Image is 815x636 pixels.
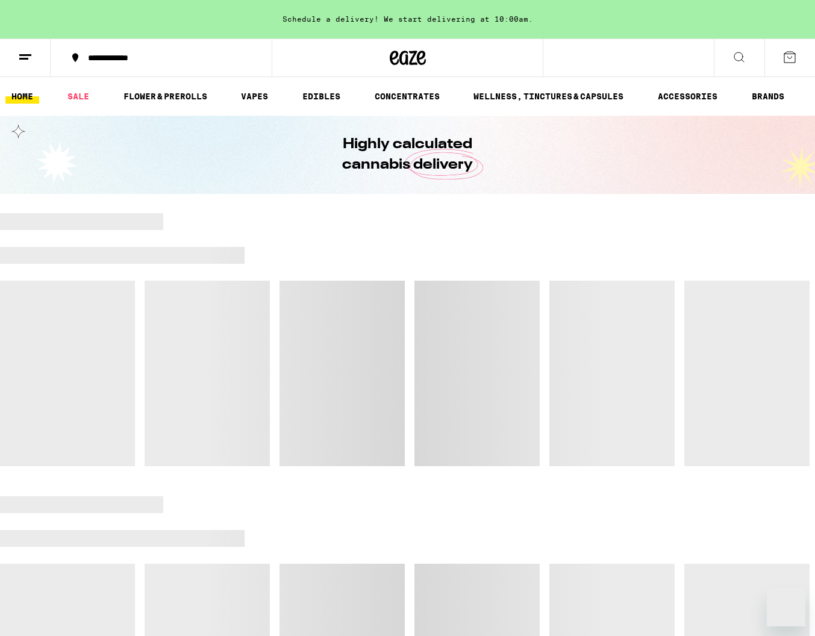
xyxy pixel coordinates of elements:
[117,89,213,104] a: FLOWER & PREROLLS
[235,89,274,104] a: VAPES
[5,89,39,104] a: HOME
[61,89,95,104] a: SALE
[369,89,446,104] a: CONCENTRATES
[746,89,790,104] a: BRANDS
[296,89,346,104] a: EDIBLES
[652,89,723,104] a: ACCESSORIES
[767,588,805,626] iframe: Button to launch messaging window
[308,134,507,175] h1: Highly calculated cannabis delivery
[467,89,629,104] a: WELLNESS, TINCTURES & CAPSULES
